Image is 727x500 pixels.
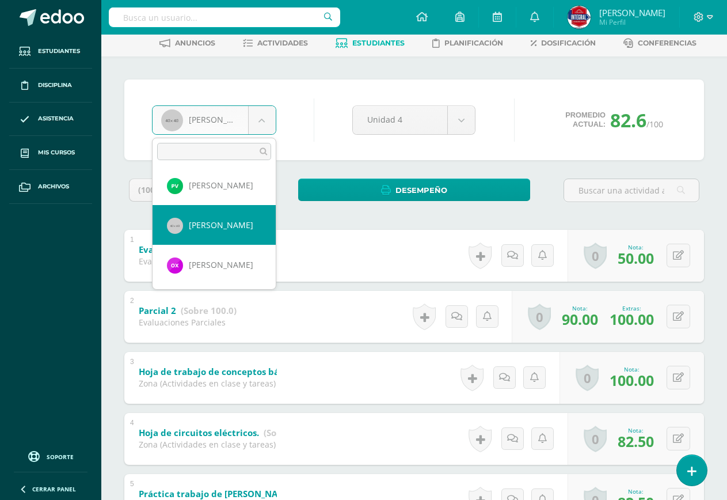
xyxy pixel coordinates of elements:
[189,259,253,270] span: [PERSON_NAME]
[189,180,253,191] span: [PERSON_NAME]
[167,178,183,194] img: aa09ec0a3b4b855028281fa7651f8e6a.png
[167,218,183,234] img: 40x40
[167,257,183,274] img: e71c73bc7f614224b5f605a9d8a2d1d0.png
[189,219,253,230] span: [PERSON_NAME]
